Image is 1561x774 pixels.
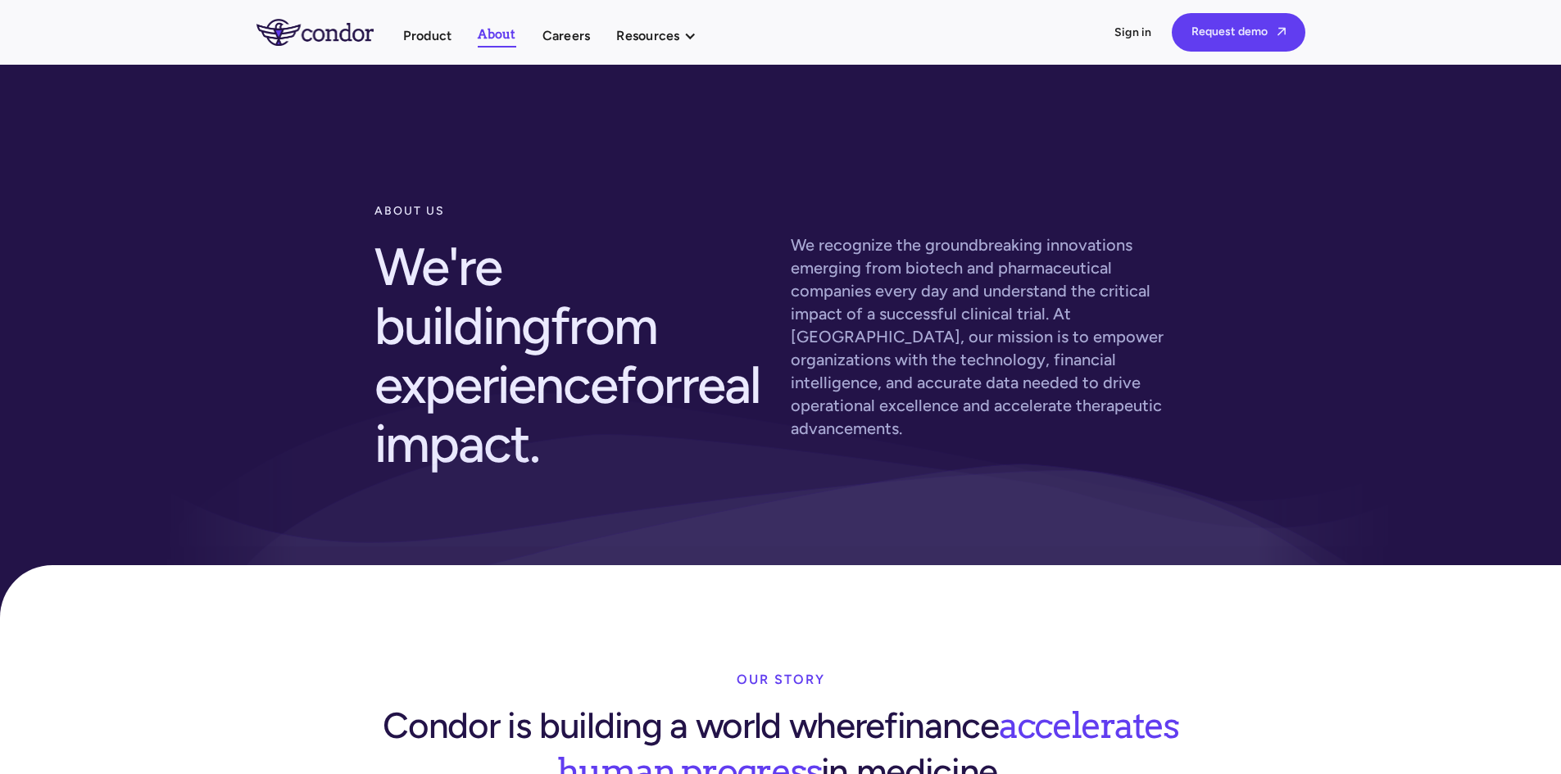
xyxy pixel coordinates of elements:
div: Resources [616,25,712,47]
span: real impact. [374,353,760,475]
a: About [478,24,515,48]
a: Product [403,25,452,47]
span:  [1277,26,1286,37]
span: finance [884,704,999,747]
div: Resources [616,25,679,47]
p: We recognize the groundbreaking innovations emerging from biotech and pharmaceutical companies ev... [791,233,1187,440]
h2: We're building for [374,228,771,483]
a: Careers [542,25,591,47]
a: home [256,19,403,45]
span: from experience [374,294,658,416]
a: Sign in [1114,25,1152,41]
a: Request demo [1172,13,1305,52]
div: our story [737,663,825,696]
div: about us [374,195,771,228]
